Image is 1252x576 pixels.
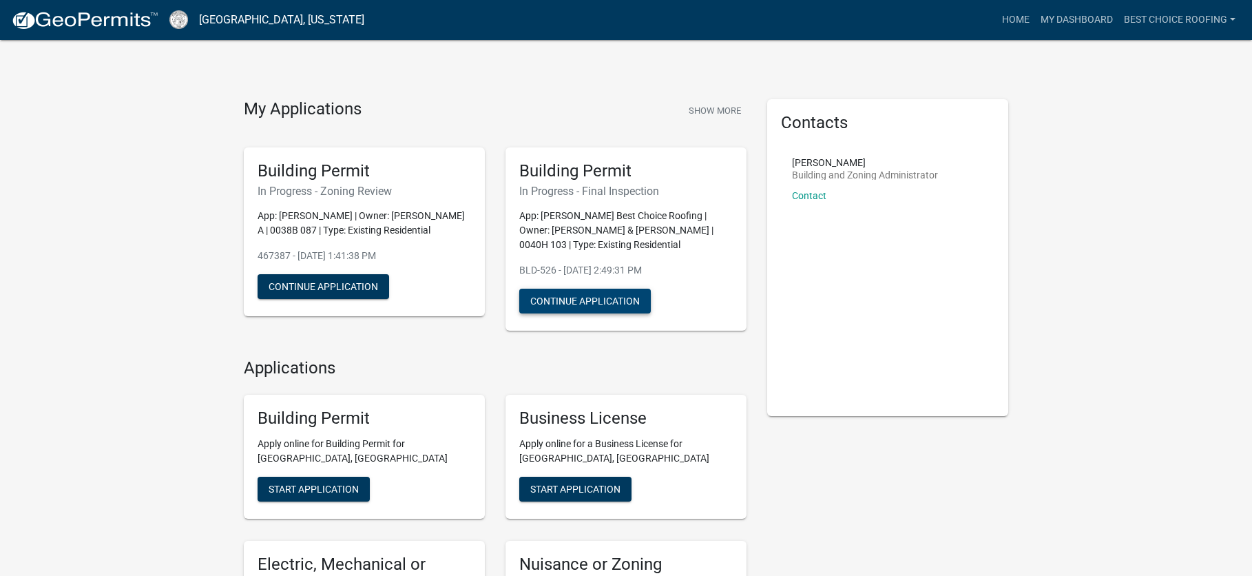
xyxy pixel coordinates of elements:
h6: In Progress - Final Inspection [519,185,733,198]
button: Show More [683,99,747,122]
p: App: [PERSON_NAME] Best Choice Roofing | Owner: [PERSON_NAME] & [PERSON_NAME] | 0040H 103 | Type:... [519,209,733,252]
button: Continue Application [519,289,651,313]
a: My Dashboard [1035,7,1118,33]
h5: Contacts [781,113,994,133]
p: Building and Zoning Administrator [792,170,938,180]
span: Start Application [269,484,359,495]
p: App: [PERSON_NAME] | Owner: [PERSON_NAME] A | 0038B 087 | Type: Existing Residential [258,209,471,238]
img: Cook County, Georgia [169,10,188,29]
h6: In Progress - Zoning Review [258,185,471,198]
p: Apply online for Building Permit for [GEOGRAPHIC_DATA], [GEOGRAPHIC_DATA] [258,437,471,466]
p: Apply online for a Business License for [GEOGRAPHIC_DATA], [GEOGRAPHIC_DATA] [519,437,733,466]
h5: Building Permit [519,161,733,181]
a: [GEOGRAPHIC_DATA], [US_STATE] [199,8,364,32]
a: Contact [792,190,826,201]
h4: My Applications [244,99,362,120]
p: BLD-526 - [DATE] 2:49:31 PM [519,263,733,278]
p: [PERSON_NAME] [792,158,938,167]
button: Continue Application [258,274,389,299]
a: Home [997,7,1035,33]
a: Best Choice Roofing [1118,7,1241,33]
h5: Building Permit [258,409,471,429]
p: 467387 - [DATE] 1:41:38 PM [258,249,471,263]
h4: Applications [244,358,747,378]
h5: Building Permit [258,161,471,181]
span: Start Application [530,484,620,495]
h5: Business License [519,409,733,429]
button: Start Application [258,477,370,502]
button: Start Application [519,477,632,502]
